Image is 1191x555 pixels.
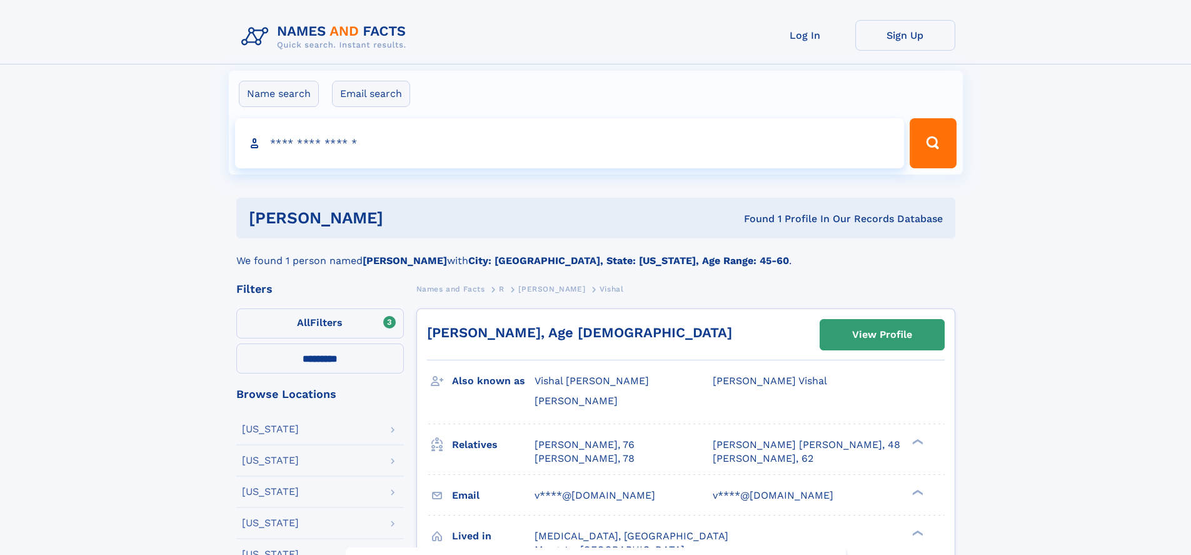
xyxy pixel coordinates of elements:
[452,485,535,506] h3: Email
[416,281,485,297] a: Names and Facts
[535,452,635,466] a: [PERSON_NAME], 78
[499,281,505,297] a: R
[852,320,912,349] div: View Profile
[452,434,535,456] h3: Relatives
[713,375,827,387] span: [PERSON_NAME] Vishal
[235,118,905,168] input: search input
[563,212,943,226] div: Found 1 Profile In Our Records Database
[518,285,585,293] span: [PERSON_NAME]
[713,438,900,452] a: [PERSON_NAME] [PERSON_NAME], 48
[910,118,956,168] button: Search Button
[236,308,404,339] label: Filters
[236,20,416,54] img: Logo Names and Facts
[332,81,410,107] label: Email search
[535,530,728,542] span: [MEDICAL_DATA], [GEOGRAPHIC_DATA]
[535,395,618,407] span: [PERSON_NAME]
[909,529,924,537] div: ❯
[297,317,310,328] span: All
[909,437,924,446] div: ❯
[535,375,649,387] span: Vishal [PERSON_NAME]
[600,285,624,293] span: Vishal
[499,285,505,293] span: R
[242,424,299,434] div: [US_STATE]
[452,526,535,547] h3: Lived in
[236,283,404,295] div: Filters
[236,238,955,268] div: We found 1 person named with .
[242,456,299,466] div: [US_STATE]
[452,370,535,392] h3: Also known as
[239,81,319,107] label: Name search
[820,320,944,350] a: View Profile
[535,438,635,452] a: [PERSON_NAME], 76
[755,20,855,51] a: Log In
[427,325,732,340] a: [PERSON_NAME], Age [DEMOGRAPHIC_DATA]
[249,210,564,226] h1: [PERSON_NAME]
[713,452,813,466] a: [PERSON_NAME], 62
[242,487,299,497] div: [US_STATE]
[855,20,955,51] a: Sign Up
[242,518,299,528] div: [US_STATE]
[518,281,585,297] a: [PERSON_NAME]
[236,389,404,400] div: Browse Locations
[468,255,789,267] b: City: [GEOGRAPHIC_DATA], State: [US_STATE], Age Range: 45-60
[909,488,924,496] div: ❯
[363,255,447,267] b: [PERSON_NAME]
